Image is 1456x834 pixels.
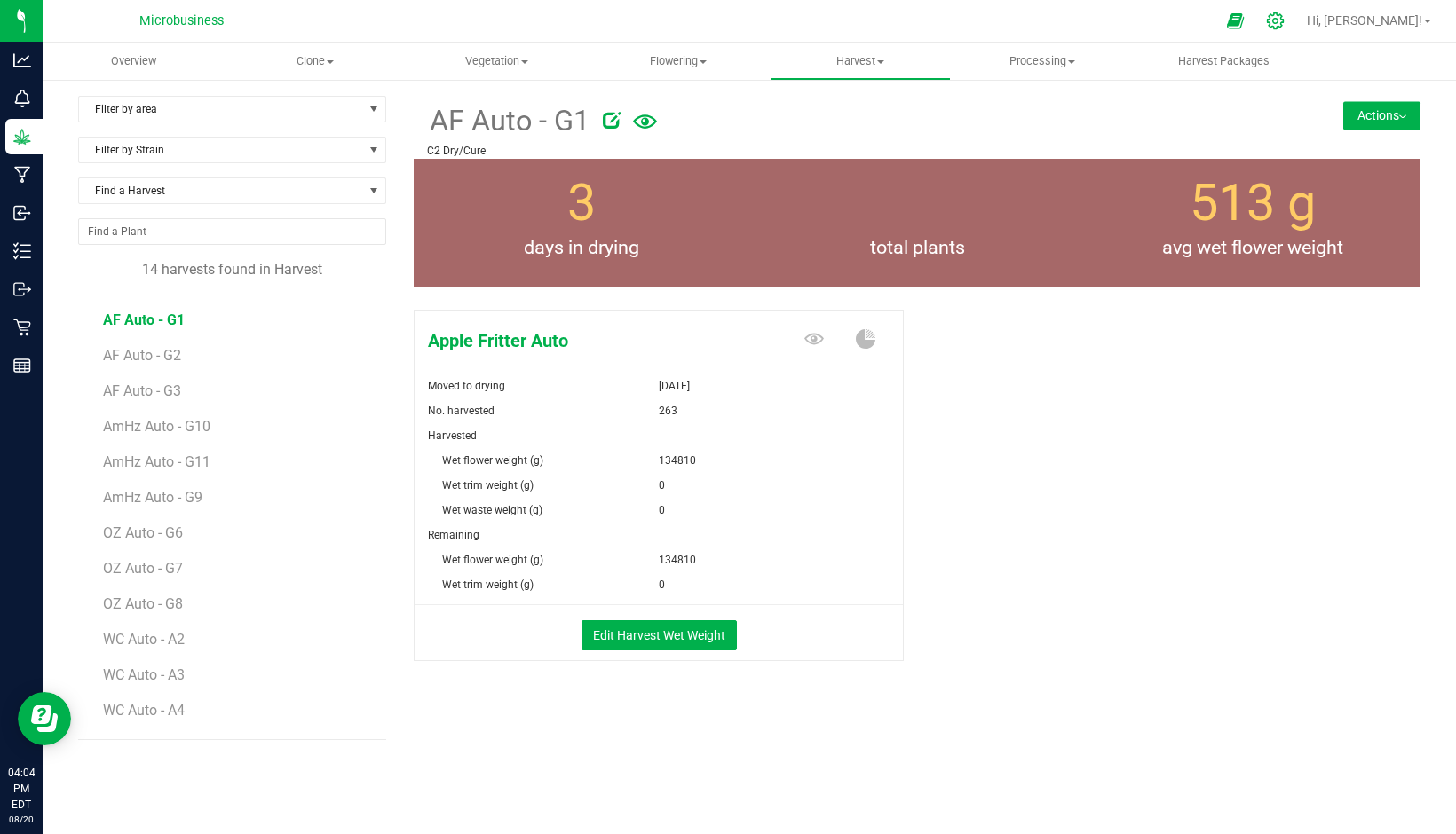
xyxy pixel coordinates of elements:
[659,547,696,572] span: 134810
[103,666,185,683] span: WC Auto - A3
[103,631,185,648] span: WC Auto - A2
[428,529,479,541] span: Remaining
[659,572,665,597] span: 0
[414,233,749,262] span: days in drying
[8,765,35,813] p: 04:04 PM EDT
[13,204,31,222] inline-svg: Inbound
[406,43,588,80] a: Vegetation
[1307,13,1422,28] span: Hi, [PERSON_NAME]!
[13,280,31,298] inline-svg: Outbound
[749,233,1085,262] span: total plants
[659,448,696,473] span: 134810
[13,128,31,146] inline-svg: Grow
[442,554,543,566] span: Wet flower weight (g)
[1190,173,1316,232] span: 513 g
[428,405,495,417] span: No. harvested
[427,159,736,287] group-info-box: Days in drying
[1343,101,1420,130] button: Actions
[79,178,363,203] span: Find a Harvest
[582,620,737,650] button: Edit Harvest Wet Weight
[87,53,180,69] span: Overview
[103,560,183,577] span: OZ Auto - G7
[428,380,505,392] span: Moved to drying
[427,99,590,143] span: AF Auto - G1
[442,578,534,591] span: Wet trim weight (g)
[442,479,534,492] span: Wet trim weight (g)
[763,159,1072,287] group-info-box: Total number of plants
[103,347,181,364] span: AF Auto - G2
[78,259,386,280] div: 14 harvests found in Harvest
[103,418,210,435] span: AmHz Auto - G10
[43,43,225,80] a: Overview
[226,53,406,69] span: Clone
[139,13,224,28] span: Microbusiness
[13,242,31,260] inline-svg: Inventory
[659,473,665,498] span: 0
[79,97,363,122] span: Filter by area
[103,489,202,506] span: AmHz Auto - G9
[225,43,407,80] a: Clone
[659,398,677,423] span: 263
[103,595,183,612] span: OZ Auto - G8
[103,737,186,754] span: WC Auto - G4
[589,53,769,69] span: Flowering
[1154,53,1294,69] span: Harvest Packages
[1263,12,1288,30] div: Manage settings
[428,429,477,442] span: Harvested
[103,311,185,328] span: AF Auto - G1
[13,357,31,374] inline-svg: Reports
[771,53,951,69] span: Harvest
[442,504,542,516] span: Wet waste weight (g)
[363,97,385,122] span: select
[442,454,543,467] span: Wet flower weight (g)
[567,173,596,232] span: 3
[588,43,770,80] a: Flowering
[18,692,71,745] iframe: Resource center
[103,702,185,719] span: WC Auto - A4
[13,319,31,336] inline-svg: Retail
[1098,159,1407,287] group-info-box: Average wet flower weight
[13,166,31,184] inline-svg: Manufacturing
[79,219,385,244] input: NO DATA FOUND
[1085,233,1420,262] span: avg wet flower weight
[659,498,665,523] span: 0
[1215,4,1255,38] span: Open Ecommerce Menu
[103,453,210,470] span: AmHz Auto - G11
[770,43,952,80] a: Harvest
[13,51,31,69] inline-svg: Analytics
[415,327,739,354] span: Apple Fritter Auto
[1133,43,1315,80] a: Harvest Packages
[79,138,363,162] span: Filter by Strain
[407,53,587,69] span: Vegetation
[659,374,690,398] span: [DATE]
[103,524,183,541] span: OZ Auto - G6
[13,90,31,107] inline-svg: Monitoring
[8,813,35,826] p: 08/20
[427,143,1239,159] p: C2 Dry/Cure
[103,382,181,399] span: AF Auto - G3
[951,43,1133,80] a: Processing
[952,53,1132,69] span: Processing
